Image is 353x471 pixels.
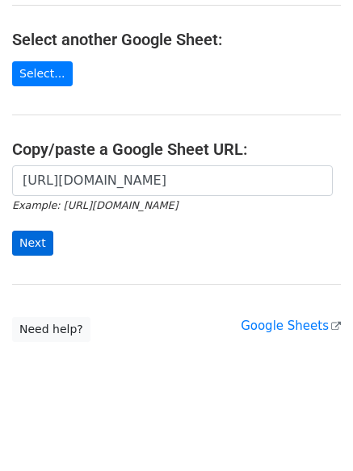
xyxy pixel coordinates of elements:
[12,231,53,256] input: Next
[12,165,333,196] input: Paste your Google Sheet URL here
[272,394,353,471] iframe: Chat Widget
[12,61,73,86] a: Select...
[12,317,90,342] a: Need help?
[12,199,178,211] small: Example: [URL][DOMAIN_NAME]
[12,140,341,159] h4: Copy/paste a Google Sheet URL:
[12,30,341,49] h4: Select another Google Sheet:
[241,319,341,333] a: Google Sheets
